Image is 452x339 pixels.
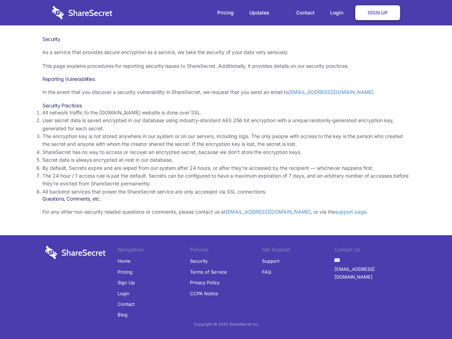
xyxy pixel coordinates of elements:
[262,256,279,266] a: Support
[42,132,410,148] li: The encryption key is not stored anywhere in our system or on our servers, including logs. The on...
[226,209,311,215] a: [EMAIL_ADDRESS][DOMAIN_NAME]
[118,288,130,299] a: Login
[190,288,218,299] a: CCPA Notice
[42,117,410,132] li: User secret data is saved encrypted in our database using industry-standard AES 256 bit encryptio...
[355,5,400,20] a: Sign Up
[335,209,367,215] a: support page
[289,89,374,95] a: [EMAIL_ADDRESS][DOMAIN_NAME]
[118,267,132,277] a: Pricing
[289,2,322,24] a: Contact
[42,102,410,109] h3: Security Practices
[323,2,354,24] a: Login
[42,48,410,56] p: As a service that provides secure encryption as a service, we take the security of your data very...
[334,264,407,282] a: [EMAIL_ADDRESS][DOMAIN_NAME]
[42,148,410,156] li: ShareSecret has no way to access or recover an encrypted secret, because we don’t store the encry...
[118,277,135,288] a: Sign Up
[42,208,410,216] p: For any other non-security related questions or comments, please contact us at , or via the .
[42,172,410,188] li: The 24 hour / 1 access rule is just the default. Secrets can be configured to have a maximum expi...
[42,36,410,42] h1: Security
[190,246,262,256] li: Policies
[42,88,410,96] p: In the event that you discover a security vulnerability in ShareSecret, we request that you send ...
[45,246,106,259] img: logo-wordmark-white-trans-d4663122ce5f474addd5e946df7df03e33cb6a1c49d2221995e7729f52c070b2.svg
[42,188,410,196] li: All backend services that power the ShareSecret service are only accessed via SSL connections.
[42,196,410,202] h3: Questions, Comments, etc.
[42,62,410,70] p: This page explains procedures for reporting security issues to ShareSecret. Additionally, it prov...
[118,256,131,266] a: Home
[118,246,190,256] li: Navigation
[210,2,241,24] a: Pricing
[52,6,112,19] img: logo-wordmark-white-trans-d4663122ce5f474addd5e946df7df03e33cb6a1c49d2221995e7729f52c070b2.svg
[190,277,220,288] a: Privacy Policy
[42,76,410,82] h3: Reporting Vulnerabilities
[42,164,410,172] li: By default, Secrets expire and are wiped from our system after 24 hours, or after they’re accesse...
[42,156,410,164] li: Secret data is always encrypted at-rest in our database.
[262,246,334,256] li: Get Support
[118,309,127,320] a: Blog
[334,246,407,256] li: Contact Us
[118,299,135,309] a: Contact
[42,109,410,117] li: All network traffic to the [DOMAIN_NAME] website is done over SSL.
[190,267,227,277] a: Terms of Service
[262,267,271,277] a: FAQ
[190,256,208,266] a: Security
